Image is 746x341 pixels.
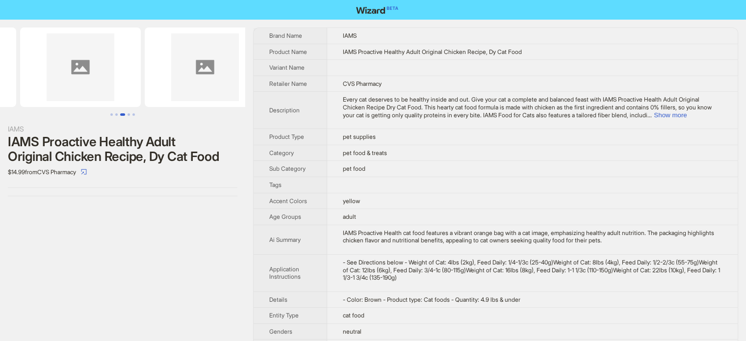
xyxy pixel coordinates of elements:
span: select [81,169,87,175]
span: Genders [269,328,292,335]
button: Go to slide 3 [120,113,125,116]
span: yellow [343,197,360,205]
button: Go to slide 2 [115,113,118,116]
div: $14.99 from CVS Pharmacy [8,164,237,180]
span: Accent Colors [269,197,307,205]
span: Variant Name [269,64,305,71]
button: Expand [654,111,687,119]
span: neutral [343,328,361,335]
span: IAMS Proactive Healthy Adult Original Chicken Recipe, Dy Cat Food [343,48,522,55]
span: - Color: Brown - Product type: Cat foods - Quantity: 4.9 lbs & under [343,296,520,303]
span: Ai Summary [269,236,301,243]
span: pet food [343,165,365,172]
span: ... [647,111,652,119]
span: Category [269,149,294,157]
button: Go to slide 4 [128,113,130,116]
span: pet food & treats [343,149,387,157]
span: Product Type [269,133,304,140]
span: Brand Name [269,32,302,39]
span: Every cat deserves to be healthy inside and out. Give your cat a complete and balanced feast with... [343,96,712,118]
span: Details [269,296,287,303]
span: Tags [269,181,282,188]
span: Application Instructions [269,265,301,281]
button: Go to slide 5 [132,113,135,116]
div: IAMS [8,124,237,134]
span: CVS Pharmacy [343,80,382,87]
span: Age Groups [269,213,301,220]
span: Description [269,106,300,114]
span: Sub Category [269,165,306,172]
div: - See Directions below - Weight of Cat: 4lbs (2kg), Feed Daily: 1/4-1/3c (25-40g)Weight of Cat: 8... [343,259,722,282]
span: pet supplies [343,133,376,140]
span: Product Name [269,48,307,55]
div: IAMS Proactive Health cat food features a vibrant orange bag with a cat image, emphasizing health... [343,229,722,244]
button: Go to slide 1 [110,113,113,116]
span: adult [343,213,356,220]
div: Every cat deserves to be healthy inside and out. Give your cat a complete and balanced feast with... [343,96,722,119]
span: IAMS [343,32,357,39]
img: IAMS Proactive Healthy Adult Original Chicken Recipe, Dy Cat Food image 3 [20,27,141,107]
img: IAMS Proactive Healthy Adult Original Chicken Recipe, Dy Cat Food image 4 [145,27,265,107]
span: Retailer Name [269,80,307,87]
div: IAMS Proactive Healthy Adult Original Chicken Recipe, Dy Cat Food [8,134,237,164]
span: cat food [343,312,364,319]
span: Entity Type [269,312,299,319]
